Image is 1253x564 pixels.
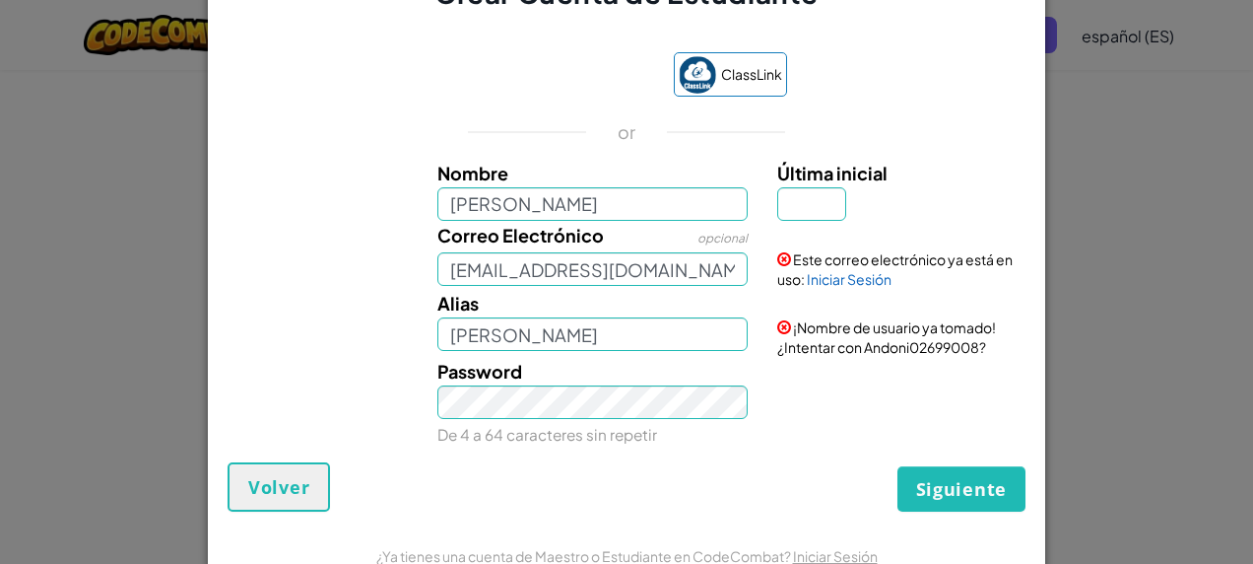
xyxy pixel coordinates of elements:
[248,475,309,499] span: Volver
[807,270,891,288] a: Iniciar Sesión
[228,462,330,512] button: Volver
[721,60,782,89] span: ClassLink
[437,425,657,444] small: De 4 a 64 caracteres sin repetir
[777,318,996,356] span: ¡Nombre de usuario ya tomado! ¿Intentar con Andoni02699008?
[457,55,664,99] iframe: Botón de Acceder con Google
[618,120,636,144] p: or
[697,231,748,246] span: opcional
[437,162,508,184] span: Nombre
[437,292,479,315] span: Alias
[916,477,1007,501] span: Siguiente
[777,162,888,184] span: Última inicial
[897,466,1025,512] button: Siguiente
[437,224,604,247] span: Correo Electrónico
[777,250,1013,288] span: Este correo electrónico ya está en uso:
[679,56,716,94] img: classlink-logo-small.png
[437,360,522,383] span: Password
